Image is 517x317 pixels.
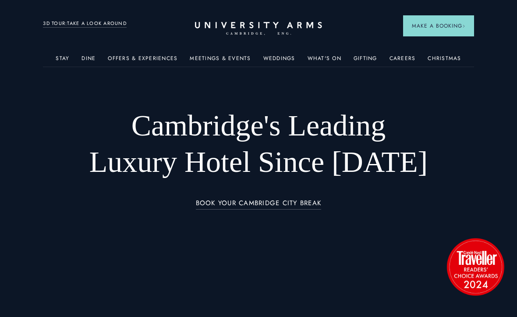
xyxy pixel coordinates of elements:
[43,20,127,28] a: 3D TOUR:TAKE A LOOK AROUND
[390,55,416,67] a: Careers
[190,55,251,67] a: Meetings & Events
[86,107,431,180] h1: Cambridge's Leading Luxury Hotel Since [DATE]
[443,234,508,299] img: image-2524eff8f0c5d55edbf694693304c4387916dea5-1501x1501-png
[462,25,465,28] img: Arrow icon
[263,55,295,67] a: Weddings
[81,55,96,67] a: Dine
[428,55,461,67] a: Christmas
[308,55,341,67] a: What's On
[196,199,322,210] a: BOOK YOUR CAMBRIDGE CITY BREAK
[354,55,377,67] a: Gifting
[108,55,177,67] a: Offers & Experiences
[195,22,322,36] a: Home
[403,15,474,36] button: Make a BookingArrow icon
[56,55,69,67] a: Stay
[412,22,465,30] span: Make a Booking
